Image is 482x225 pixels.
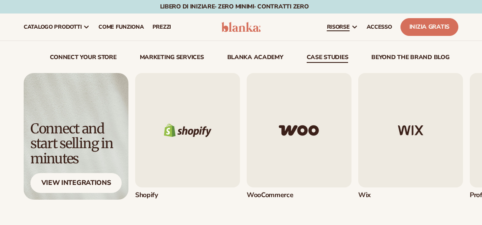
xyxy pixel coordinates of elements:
a: Logo del commercio Woo. WooCommerce [247,73,351,200]
a: Light background with shadow. Connect and start selling in minutes View Integrations [24,73,128,200]
div: 3 / 5 [358,73,463,200]
span: Come funziona [98,24,144,30]
font: Blanka Academy [227,53,283,61]
img: Logo Wix. [358,73,463,187]
span: risorse [327,24,350,30]
font: Libero di iniziare· ZERO minimi· Contratti ZERO [160,3,309,11]
a: ACCESSO [362,14,396,41]
font: beyond the brand blog [371,53,449,61]
font: Marketing services [140,53,204,61]
div: 2 / 5 [247,73,351,200]
a: connect your store [50,54,117,63]
font: connect your store [50,53,117,61]
a: case studies [307,54,349,63]
a: beyond the brand blog [371,54,449,63]
div: Connect and start selling in minutes [30,122,122,166]
div: View Integrations [30,173,122,193]
a: Catalogo prodotti [19,14,94,41]
div: Shopify [135,191,240,200]
img: Light background with shadow. [24,73,128,200]
a: Blanka Academy [227,54,283,63]
a: Logo di Shopify. Shopify [135,73,240,200]
a: Come funziona [94,14,148,41]
span: Catalogo prodotti [24,24,82,30]
a: Marketing services [140,54,204,63]
span: Prezzi [152,24,171,30]
div: 1 / 5 [135,73,240,200]
font: case studies [307,53,349,61]
a: Prezzi [148,14,175,41]
a: risorse [323,14,362,41]
img: logo [221,22,261,32]
div: WooCommerce [247,191,351,200]
span: ACCESSO [367,24,392,30]
img: Logo del commercio Woo. [247,73,351,187]
a: Logo Wix. Wix [358,73,463,200]
img: Logo di Shopify. [135,73,240,187]
a: Inizia gratis [400,18,458,36]
div: Wix [358,191,463,200]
